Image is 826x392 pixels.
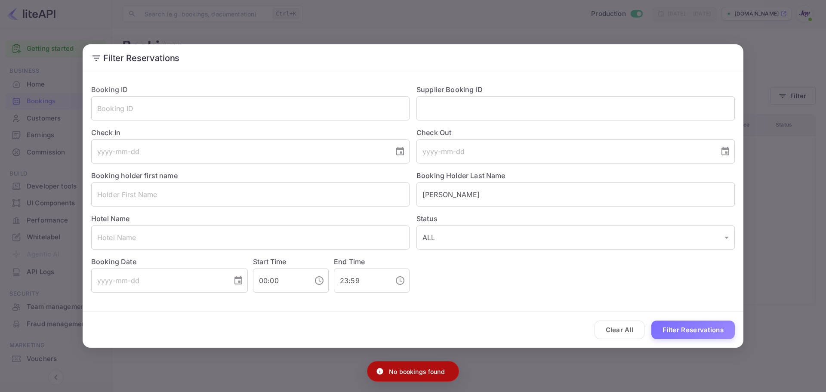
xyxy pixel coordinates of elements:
[253,269,307,293] input: hh:mm
[91,96,410,120] input: Booking ID
[391,143,409,160] button: Choose date
[91,85,128,94] label: Booking ID
[253,257,287,266] label: Start Time
[595,321,645,339] button: Clear All
[334,269,388,293] input: hh:mm
[416,171,505,180] label: Booking Holder Last Name
[91,225,410,250] input: Hotel Name
[91,256,248,267] label: Booking Date
[416,127,735,138] label: Check Out
[416,96,735,120] input: Supplier Booking ID
[416,225,735,250] div: ALL
[416,85,483,94] label: Supplier Booking ID
[91,214,130,223] label: Hotel Name
[230,272,247,289] button: Choose date
[717,143,734,160] button: Choose date
[334,257,365,266] label: End Time
[91,127,410,138] label: Check In
[91,182,410,207] input: Holder First Name
[416,213,735,224] label: Status
[651,321,735,339] button: Filter Reservations
[416,139,713,164] input: yyyy-mm-dd
[389,367,445,376] p: No bookings found
[91,171,178,180] label: Booking holder first name
[83,44,743,72] h2: Filter Reservations
[91,139,388,164] input: yyyy-mm-dd
[91,269,226,293] input: yyyy-mm-dd
[391,272,409,289] button: Choose time, selected time is 11:59 PM
[311,272,328,289] button: Choose time, selected time is 12:00 AM
[416,182,735,207] input: Holder Last Name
